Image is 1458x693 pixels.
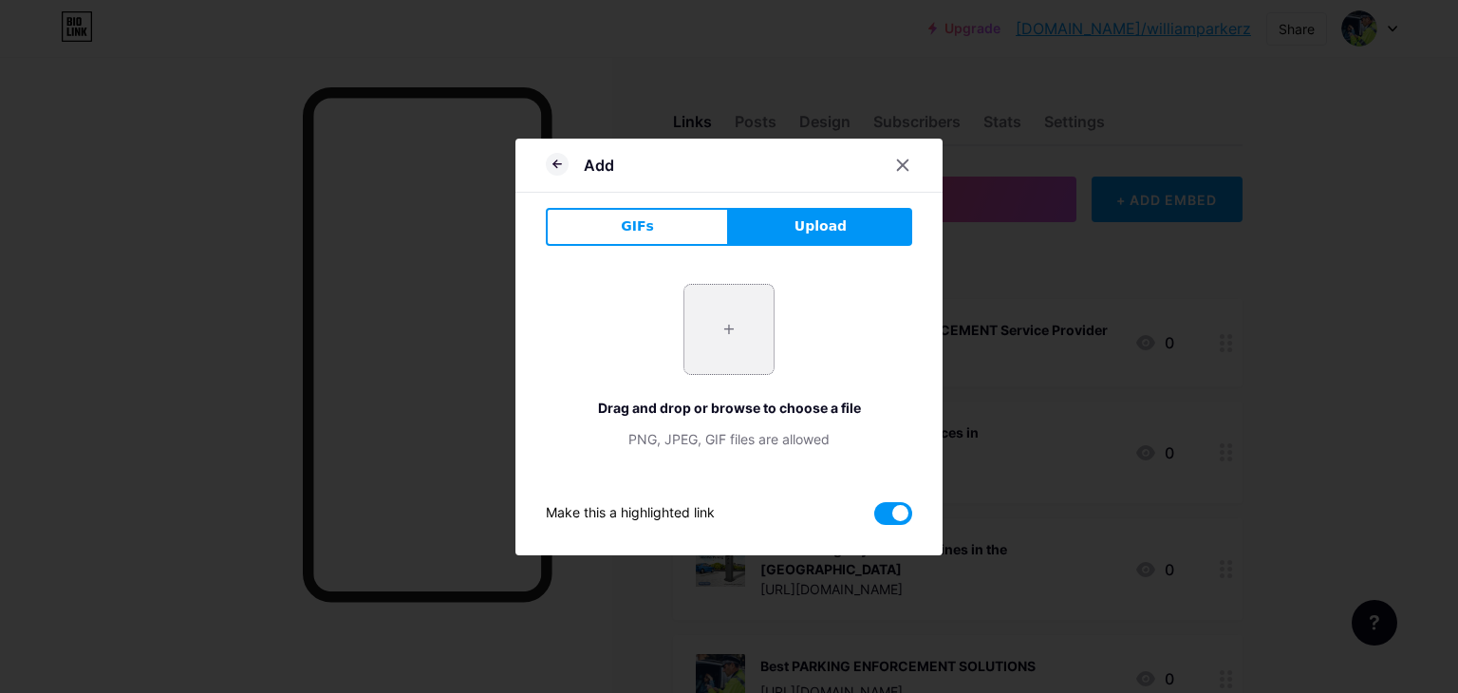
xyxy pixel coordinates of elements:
button: Upload [729,208,912,246]
span: Upload [794,216,847,236]
div: Make this a highlighted link [546,502,715,525]
span: GIFs [621,216,654,236]
div: Add [584,154,614,177]
div: Drag and drop or browse to choose a file [546,398,912,418]
button: GIFs [546,208,729,246]
div: PNG, JPEG, GIF files are allowed [546,429,912,449]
